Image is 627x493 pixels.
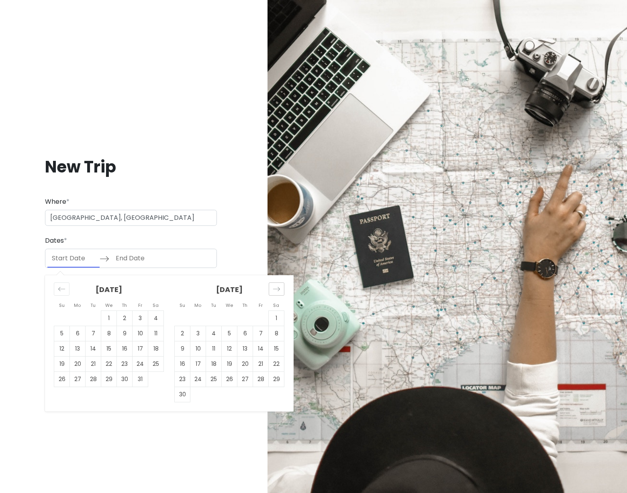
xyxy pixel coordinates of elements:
[175,372,190,387] td: Choose Sunday, November 23, 2025 as your check-in date. It’s available.
[117,311,133,326] td: Choose Thursday, October 2, 2025 as your check-in date. It’s available.
[190,326,206,341] td: Choose Monday, November 3, 2025 as your check-in date. It’s available.
[111,249,163,268] input: End Date
[269,282,284,296] div: Move forward to switch to the next month.
[117,372,133,387] td: Choose Thursday, October 30, 2025 as your check-in date. It’s available.
[148,341,164,357] td: Choose Saturday, October 18, 2025 as your check-in date. It’s available.
[269,341,284,357] td: Choose Saturday, November 15, 2025 as your check-in date. It’s available.
[86,341,101,357] td: Choose Tuesday, October 14, 2025 as your check-in date. It’s available.
[253,341,269,357] td: Choose Friday, November 14, 2025 as your check-in date. It’s available.
[70,372,86,387] td: Choose Monday, October 27, 2025 as your check-in date. It’s available.
[133,372,148,387] td: Choose Friday, October 31, 2025 as your check-in date. It’s available.
[133,341,148,357] td: Choose Friday, October 17, 2025 as your check-in date. It’s available.
[86,357,101,372] td: Choose Tuesday, October 21, 2025 as your check-in date. It’s available.
[96,284,122,294] strong: [DATE]
[54,341,70,357] td: Choose Sunday, October 12, 2025 as your check-in date. It’s available.
[206,326,222,341] td: Choose Tuesday, November 4, 2025 as your check-in date. It’s available.
[253,357,269,372] td: Choose Friday, November 21, 2025 as your check-in date. It’s available.
[101,372,117,387] td: Choose Wednesday, October 29, 2025 as your check-in date. It’s available.
[259,302,263,308] small: Fr
[190,372,206,387] td: Choose Monday, November 24, 2025 as your check-in date. It’s available.
[175,326,190,341] td: Choose Sunday, November 2, 2025 as your check-in date. It’s available.
[70,357,86,372] td: Choose Monday, October 20, 2025 as your check-in date. It’s available.
[54,372,70,387] td: Choose Sunday, October 26, 2025 as your check-in date. It’s available.
[86,326,101,341] td: Choose Tuesday, October 7, 2025 as your check-in date. It’s available.
[148,311,164,326] td: Choose Saturday, October 4, 2025 as your check-in date. It’s available.
[190,357,206,372] td: Choose Monday, November 17, 2025 as your check-in date. It’s available.
[206,372,222,387] td: Choose Tuesday, November 25, 2025 as your check-in date. It’s available.
[237,326,253,341] td: Choose Thursday, November 6, 2025 as your check-in date. It’s available.
[45,197,69,207] label: Where
[133,311,148,326] td: Choose Friday, October 3, 2025 as your check-in date. It’s available.
[117,357,133,372] td: Choose Thursday, October 23, 2025 as your check-in date. It’s available.
[226,302,233,308] small: We
[269,357,284,372] td: Choose Saturday, November 22, 2025 as your check-in date. It’s available.
[153,302,159,308] small: Sa
[122,302,127,308] small: Th
[101,341,117,357] td: Choose Wednesday, October 15, 2025 as your check-in date. It’s available.
[117,341,133,357] td: Choose Thursday, October 16, 2025 as your check-in date. It’s available.
[54,357,70,372] td: Choose Sunday, October 19, 2025 as your check-in date. It’s available.
[117,326,133,341] td: Choose Thursday, October 9, 2025 as your check-in date. It’s available.
[47,249,100,268] input: Start Date
[190,341,206,357] td: Choose Monday, November 10, 2025 as your check-in date. It’s available.
[216,284,243,294] strong: [DATE]
[206,341,222,357] td: Choose Tuesday, November 11, 2025 as your check-in date. It’s available.
[237,341,253,357] td: Choose Thursday, November 13, 2025 as your check-in date. It’s available.
[45,156,217,177] h1: New Trip
[90,302,96,308] small: Tu
[74,302,81,308] small: Mo
[222,372,237,387] td: Choose Wednesday, November 26, 2025 as your check-in date. It’s available.
[54,326,70,341] td: Choose Sunday, October 5, 2025 as your check-in date. It’s available.
[194,302,201,308] small: Mo
[54,282,69,296] div: Move backward to switch to the previous month.
[242,302,247,308] small: Th
[148,326,164,341] td: Choose Saturday, October 11, 2025 as your check-in date. It’s available.
[101,357,117,372] td: Choose Wednesday, October 22, 2025 as your check-in date. It’s available.
[269,311,284,326] td: Choose Saturday, November 1, 2025 as your check-in date. It’s available.
[253,372,269,387] td: Choose Friday, November 28, 2025 as your check-in date. It’s available.
[70,341,86,357] td: Choose Monday, October 13, 2025 as your check-in date. It’s available.
[273,302,279,308] small: Sa
[138,302,142,308] small: Fr
[180,302,185,308] small: Su
[253,326,269,341] td: Choose Friday, November 7, 2025 as your check-in date. It’s available.
[175,387,190,402] td: Choose Sunday, November 30, 2025 as your check-in date. It’s available.
[175,341,190,357] td: Choose Sunday, November 9, 2025 as your check-in date. It’s available.
[269,326,284,341] td: Choose Saturday, November 8, 2025 as your check-in date. It’s available.
[175,357,190,372] td: Choose Sunday, November 16, 2025 as your check-in date. It’s available.
[133,326,148,341] td: Choose Friday, October 10, 2025 as your check-in date. It’s available.
[101,326,117,341] td: Choose Wednesday, October 8, 2025 as your check-in date. It’s available.
[45,235,67,246] label: Dates
[101,311,117,326] td: Choose Wednesday, October 1, 2025 as your check-in date. It’s available.
[206,357,222,372] td: Choose Tuesday, November 18, 2025 as your check-in date. It’s available.
[70,326,86,341] td: Choose Monday, October 6, 2025 as your check-in date. It’s available.
[148,357,164,372] td: Choose Saturday, October 25, 2025 as your check-in date. It’s available.
[105,302,112,308] small: We
[222,357,237,372] td: Choose Wednesday, November 19, 2025 as your check-in date. It’s available.
[59,302,65,308] small: Su
[211,302,216,308] small: Tu
[222,341,237,357] td: Choose Wednesday, November 12, 2025 as your check-in date. It’s available.
[86,372,101,387] td: Choose Tuesday, October 28, 2025 as your check-in date. It’s available.
[222,326,237,341] td: Choose Wednesday, November 5, 2025 as your check-in date. It’s available.
[237,357,253,372] td: Choose Thursday, November 20, 2025 as your check-in date. It’s available.
[237,372,253,387] td: Choose Thursday, November 27, 2025 as your check-in date. It’s available.
[269,372,284,387] td: Choose Saturday, November 29, 2025 as your check-in date. It’s available.
[45,210,217,226] input: City (e.g., New York)
[45,275,294,412] div: Calendar
[133,357,148,372] td: Choose Friday, October 24, 2025 as your check-in date. It’s available.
